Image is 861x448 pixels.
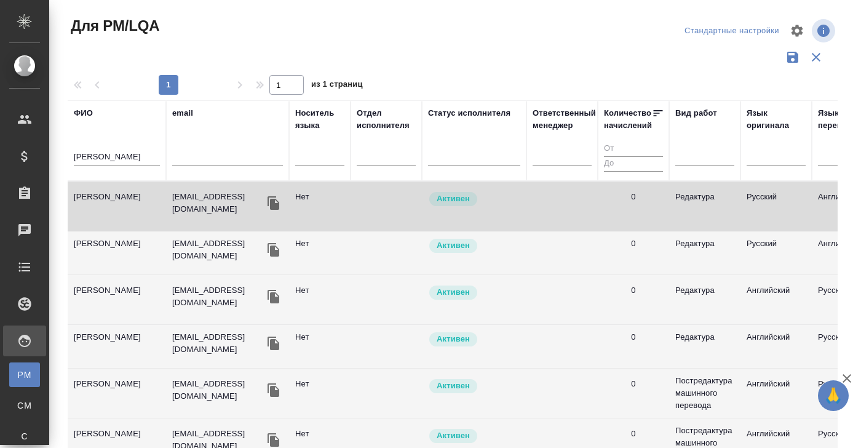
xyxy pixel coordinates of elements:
span: Для PM/LQA [68,16,159,36]
p: Активен [437,239,470,252]
span: С [15,430,34,442]
p: Активен [437,286,470,298]
div: Рядовой исполнитель: назначай с учетом рейтинга [428,428,520,444]
div: Рядовой исполнитель: назначай с учетом рейтинга [428,378,520,394]
td: [PERSON_NAME] [68,372,166,415]
td: [PERSON_NAME] [68,185,166,228]
td: Редактура [669,278,740,321]
td: Русский [740,231,812,274]
span: 🙏 [823,383,844,409]
button: 🙏 [818,380,849,411]
p: [EMAIL_ADDRESS][DOMAIN_NAME] [172,191,264,215]
div: 0 [631,331,635,343]
p: [EMAIL_ADDRESS][DOMAIN_NAME] [172,238,264,262]
span: из 1 страниц [311,77,363,95]
td: Английский [740,325,812,368]
p: [EMAIL_ADDRESS][DOMAIN_NAME] [172,378,264,402]
td: Английский [740,372,812,415]
p: Активен [437,380,470,392]
button: Сбросить фильтры [804,46,828,69]
span: Посмотреть информацию [812,19,838,42]
div: Статус исполнителя [428,107,510,119]
td: Английский [740,278,812,321]
div: split button [681,22,782,41]
button: Сохранить фильтры [781,46,804,69]
div: Рядовой исполнитель: назначай с учетом рейтинга [428,191,520,207]
div: 0 [631,378,635,390]
td: Нет [289,185,351,228]
div: 0 [631,238,635,250]
input: От [604,142,663,157]
span: Настроить таблицу [782,16,812,46]
td: Редактура [669,231,740,274]
button: Скопировать [264,381,283,399]
div: email [172,107,193,119]
p: Активен [437,333,470,345]
div: 0 [631,191,635,203]
p: Активен [437,430,470,442]
div: Носитель языка [295,107,344,132]
td: Редактура [669,185,740,228]
p: [EMAIL_ADDRESS][DOMAIN_NAME] [172,284,264,309]
td: Нет [289,278,351,321]
button: Скопировать [264,241,283,259]
span: CM [15,399,34,412]
td: Редактура [669,325,740,368]
td: Нет [289,325,351,368]
div: Ответственный менеджер [533,107,596,132]
a: CM [9,393,40,418]
td: [PERSON_NAME] [68,325,166,368]
div: ФИО [74,107,93,119]
div: Рядовой исполнитель: назначай с учетом рейтинга [428,238,520,254]
p: Активен [437,193,470,205]
td: Нет [289,231,351,274]
td: Нет [289,372,351,415]
td: [PERSON_NAME] [68,231,166,274]
td: Постредактура машинного перевода [669,369,740,418]
div: 0 [631,284,635,297]
div: Отдел исполнителя [357,107,416,132]
div: 0 [631,428,635,440]
input: До [604,156,663,172]
div: Язык оригинала [747,107,806,132]
button: Скопировать [264,194,283,212]
td: [PERSON_NAME] [68,278,166,321]
div: Количество начислений [604,107,652,132]
div: Рядовой исполнитель: назначай с учетом рейтинга [428,331,520,348]
a: PM [9,362,40,387]
div: Вид работ [675,107,717,119]
td: Русский [740,185,812,228]
div: Рядовой исполнитель: назначай с учетом рейтинга [428,284,520,301]
button: Скопировать [264,334,283,353]
button: Скопировать [264,287,283,306]
p: [EMAIL_ADDRESS][DOMAIN_NAME] [172,331,264,356]
span: PM [15,369,34,381]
